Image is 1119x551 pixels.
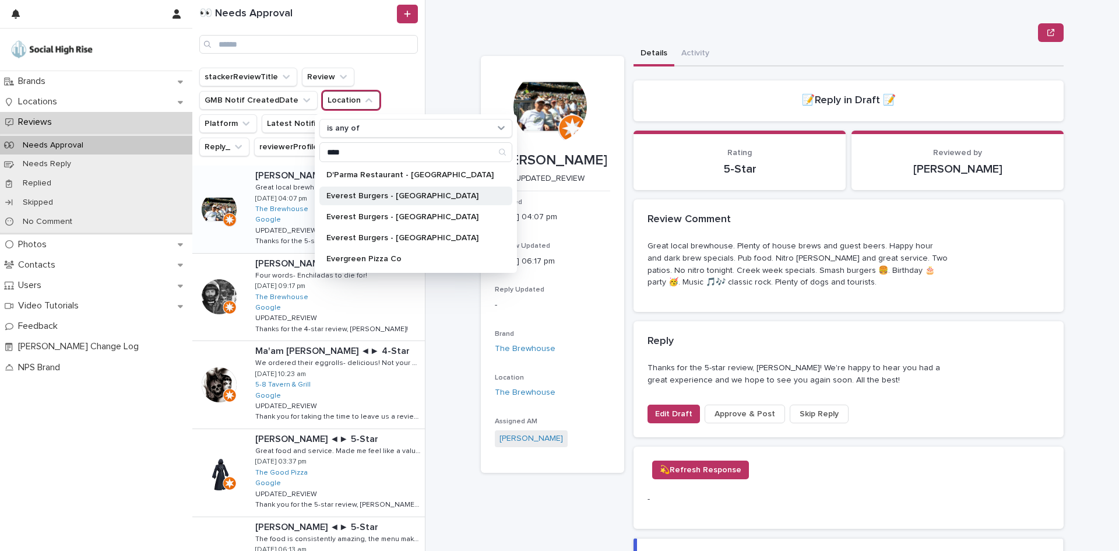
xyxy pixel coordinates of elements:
button: stackerReviewTitle [199,68,297,86]
p: Evergreen Pizza Co [326,255,494,263]
button: Location [322,91,380,110]
button: Latest Notification Type [262,114,379,133]
p: 5-Star [648,162,832,176]
p: UPDATED_REVIEW [255,400,319,410]
span: Brand [495,331,514,338]
p: Replied [13,178,61,188]
button: Review [302,68,354,86]
span: Rating [727,149,752,157]
p: Needs Reply [13,159,80,169]
a: The Brewhouse [255,205,308,213]
button: 💫Refresh Response [652,461,749,479]
p: [DATE] 10:23 am [255,370,306,378]
a: Google [255,479,281,487]
a: [PERSON_NAME] ◄► 5-Star[PERSON_NAME] ◄► 5-Star Great food and service. Made me feel like a valued... [192,429,425,517]
a: Google [255,304,281,312]
button: Approve & Post [705,405,785,423]
p: Everest Burgers - [GEOGRAPHIC_DATA] [326,213,494,221]
p: UPDATED_REVIEW [255,312,319,322]
p: UPDATED_REVIEW [495,174,606,184]
a: Google [255,216,281,224]
button: Edit Draft [648,405,700,423]
p: Skipped [13,198,62,208]
span: Reviewed by [933,149,982,157]
p: Thank you for taking the time to leave us a review! We're happy to hear that you enjoyed our food... [255,410,423,421]
p: - [495,299,610,311]
a: Google [255,392,281,400]
p: Thanks for the 4-star review, [PERSON_NAME]! [255,323,410,334]
p: Reviews [13,117,61,128]
p: Everest Burgers - [GEOGRAPHIC_DATA] [326,234,494,242]
p: Photos [13,239,56,250]
span: 💫Refresh Response [660,464,741,476]
span: Edit Draft [655,408,692,420]
p: Thank you for the 5-star review, Miguel! We're happy to hear you had a great experience and we lo... [255,499,423,509]
div: Search [319,142,512,162]
h2: Reply [648,335,674,348]
p: Great food and service. Made me feel like a valued customer. Loved the outdoor lounge area ambian... [255,445,423,455]
p: Brands [13,76,55,87]
p: - [648,493,772,506]
a: 5-8 Tavern & Grill [255,381,311,389]
p: [DATE] 03:37 pm [255,458,307,466]
p: [PERSON_NAME] ◄► 4-Star [255,256,381,269]
span: Assigned AM [495,418,537,425]
a: [PERSON_NAME] ◄► 4-Star[PERSON_NAME] ◄► 4-Star Four words- Enchiladas to die for!Four words- Ench... [192,254,425,342]
h2: Review Comment [648,213,731,226]
p: Locations [13,96,66,107]
p: UPDATED_REVIEW [255,224,319,235]
span: Approve & Post [715,408,775,420]
span: Review Updated [495,243,550,250]
p: [PERSON_NAME] ◄► 5-Star [255,520,381,533]
p: Four words- Enchiladas to die for! [255,269,370,280]
p: We ordered their eggrolls- delicious! Not your average eggrolls. Very filling. We also had a burg... [255,357,423,367]
p: [DATE] 06:17 pm [495,255,610,268]
button: reviewerProfilePhotoUrl [254,138,372,156]
p: Users [13,280,51,291]
h2: 📝Reply in Draft 📝 [802,94,896,107]
p: [PERSON_NAME] [865,162,1050,176]
p: D'Parma Restaurant - [GEOGRAPHIC_DATA] [326,171,494,179]
p: Thanks for the 5-star review, Rich! We're happy to hear you had a great experience and we hope to... [255,235,420,245]
button: Platform [199,114,257,133]
p: Contacts [13,259,65,271]
p: Great local brewhouse. Plenty of house brews and guest beers. Happy hour and dark brew specials. ... [648,240,949,289]
p: [PERSON_NAME] ◄► 5-Star [255,431,381,445]
span: Reply Updated [495,286,544,293]
p: Thanks for the 5-star review, [PERSON_NAME]! We're happy to hear you had a great experience and w... [648,362,949,387]
p: Feedback [13,321,67,332]
p: Video Tutorials [13,300,88,311]
a: Ma'am [PERSON_NAME] ◄► 4-StarMa'am [PERSON_NAME] ◄► 4-Star We ordered their eggrolls- delicious! ... [192,341,425,429]
p: [DATE] 04:07 pm [255,195,307,203]
p: [PERSON_NAME] Change Log [13,341,148,352]
input: Search [320,143,512,162]
p: [PERSON_NAME] ◄► 5-Star [255,168,381,181]
button: Activity [674,42,716,66]
p: The food is consistently amazing, the menu makes amall changes through the season to keep it fres... [255,533,423,543]
button: Reply_ [199,138,249,156]
p: [DATE] 09:17 pm [255,282,305,290]
a: [PERSON_NAME] ◄► 5-Star[PERSON_NAME] ◄► 5-Star Great local brewhouse. Plenty of house brews and g... [192,166,425,254]
span: Location [495,374,524,381]
p: is any of [327,124,360,134]
p: UPDATED_REVIEW [255,488,319,499]
p: Everest Burgers - [GEOGRAPHIC_DATA] [326,192,494,200]
p: NPS Brand [13,362,69,373]
p: Needs Approval [13,141,93,150]
p: Great local brewhouse. Plenty of house brews and guest beers. Happy hour and dark brew specials. ... [255,181,420,192]
button: GMB Notif CreatedDate [199,91,318,110]
span: Skip Reply [800,408,839,420]
a: The Brewhouse [495,387,555,399]
p: Ma'am [PERSON_NAME] ◄► 4-Star [255,343,412,357]
a: The Brewhouse [495,343,555,355]
p: [PERSON_NAME] [495,152,610,169]
img: o5DnuTxEQV6sW9jFYBBf [9,38,94,61]
a: The Brewhouse [255,293,308,301]
p: No Comment [13,217,82,227]
button: Skip Reply [790,405,849,423]
a: [PERSON_NAME] [499,433,563,445]
h1: 👀 Needs Approval [199,8,395,20]
input: Search [199,35,418,54]
a: The Good Pizza [255,469,308,477]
